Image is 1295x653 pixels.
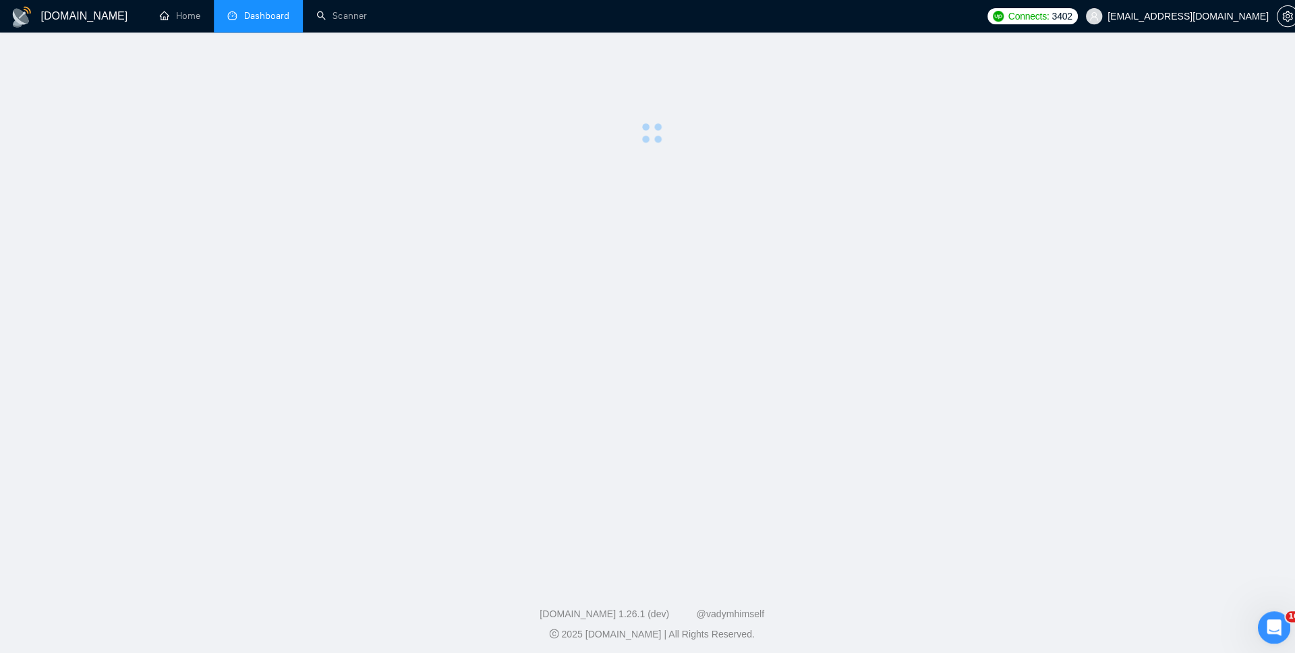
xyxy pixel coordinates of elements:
span: Dashboard [242,10,287,22]
div: 2025 [DOMAIN_NAME] | All Rights Reserved. [11,623,1284,637]
span: setting [1269,11,1289,22]
button: setting [1268,5,1290,27]
a: searchScanner [314,10,364,22]
span: 3402 [1045,9,1065,24]
span: dashboard [226,11,235,20]
a: setting [1268,11,1290,22]
a: homeHome [159,10,199,22]
span: user [1082,11,1091,21]
iframe: Intercom live chat [1249,607,1282,640]
span: Connects: [1001,9,1041,24]
span: copyright [546,625,555,634]
a: [DOMAIN_NAME] 1.26.1 (dev) [536,604,665,615]
span: 10 [1277,607,1292,618]
img: upwork-logo.png [986,11,997,22]
img: logo [11,6,32,28]
a: @vadymhimself [691,604,759,615]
